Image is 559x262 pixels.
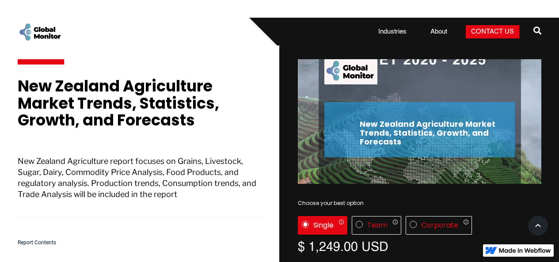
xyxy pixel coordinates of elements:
img: Made in Webflow [499,248,551,253]
div: $ 1,249.00 USD [298,239,541,252]
div: Team [367,221,388,230]
div: Single [313,221,334,230]
a: home [18,22,62,42]
h1: New Zealand Agriculture Market Trends, Statistics, Growth, and Forecasts [18,78,261,138]
div: License [298,216,541,235]
h2: New Zealand Agriculture Market Trends, Statistics, Growth, and Forecasts [360,120,506,146]
h5: Report Contents [18,240,261,246]
a: Industries [373,27,412,36]
div: Choose your best option [298,199,541,208]
p: New Zealand Agriculture report focuses on Grains, Livestock, Sugar, Dairy, Commodity Price Analys... [18,156,261,218]
span:  [533,24,541,37]
a: About [425,27,453,36]
div: Corporate [421,221,458,230]
a:  [533,23,541,41]
a: Contact Us [466,25,519,38]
